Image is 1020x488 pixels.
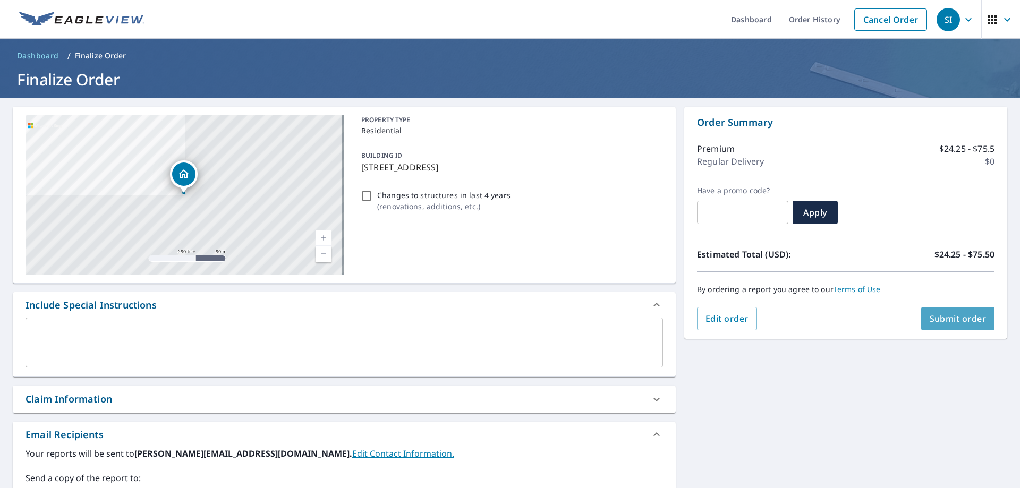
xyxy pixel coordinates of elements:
[361,115,659,125] p: PROPERTY TYPE
[13,386,676,413] div: Claim Information
[697,115,994,130] p: Order Summary
[377,190,511,201] p: Changes to structures in last 4 years
[13,69,1007,90] h1: Finalize Order
[793,201,838,224] button: Apply
[361,161,659,174] p: [STREET_ADDRESS]
[921,307,995,330] button: Submit order
[377,201,511,212] p: ( renovations, additions, etc. )
[19,12,144,28] img: EV Logo
[937,8,960,31] div: SI
[854,8,927,31] a: Cancel Order
[134,448,352,459] b: [PERSON_NAME][EMAIL_ADDRESS][DOMAIN_NAME].
[13,47,1007,64] nav: breadcrumb
[801,207,829,218] span: Apply
[316,246,331,262] a: Current Level 17, Zoom Out
[697,307,757,330] button: Edit order
[75,50,126,61] p: Finalize Order
[705,313,749,324] span: Edit order
[697,155,764,168] p: Regular Delivery
[697,142,735,155] p: Premium
[361,125,659,136] p: Residential
[934,248,994,261] p: $24.25 - $75.50
[985,155,994,168] p: $0
[361,151,402,160] p: BUILDING ID
[25,472,663,484] label: Send a copy of the report to:
[25,447,663,460] label: Your reports will be sent to
[930,313,987,324] span: Submit order
[939,142,994,155] p: $24.25 - $75.5
[13,47,63,64] a: Dashboard
[697,186,788,195] label: Have a promo code?
[316,230,331,246] a: Current Level 17, Zoom In
[170,160,198,193] div: Dropped pin, building 1, Residential property, 586 Westwood Dr Birmingham, MI 48009
[67,49,71,62] li: /
[13,422,676,447] div: Email Recipients
[352,448,454,459] a: EditContactInfo
[697,248,846,261] p: Estimated Total (USD):
[25,427,104,442] div: Email Recipients
[697,285,994,294] p: By ordering a report you agree to our
[834,284,881,294] a: Terms of Use
[25,298,157,312] div: Include Special Instructions
[13,292,676,318] div: Include Special Instructions
[17,50,59,61] span: Dashboard
[25,392,112,406] div: Claim Information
